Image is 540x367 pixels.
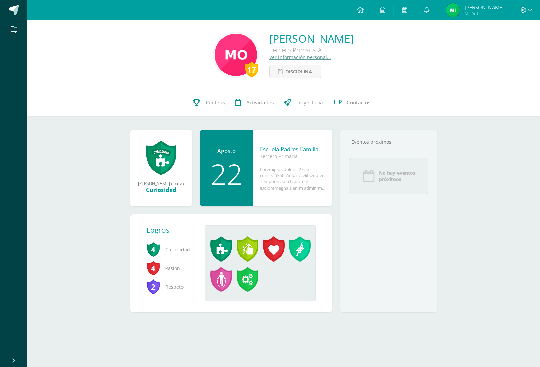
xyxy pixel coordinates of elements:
[260,145,325,153] div: Escuela Padres Familias con Liderazgo [GEOGRAPHIC_DATA]
[446,3,460,17] img: f0a50efb8721fa2ab10c1680b30ed47f.png
[379,170,416,182] span: No hay eventos próximos
[137,186,185,194] div: Curiosidad
[147,260,160,276] span: 4
[279,89,328,116] a: Trayectoria
[328,89,375,116] a: Contactos
[147,242,160,257] span: 4
[147,277,194,296] span: Respeto
[285,65,312,78] span: Disciplina
[206,99,225,106] span: Punteos
[207,160,246,188] div: 22
[347,99,370,106] span: Contactos
[296,99,323,106] span: Trayectoria
[269,65,321,78] a: Disciplina
[147,279,160,294] span: 2
[246,99,274,106] span: Actividades
[207,147,246,155] div: Agosto
[137,180,185,186] div: [PERSON_NAME] obtuvo
[147,240,194,259] span: Curiosidad
[260,166,325,191] div: Loremipsu, dolorsi 27 am consec 5350. Adipisc, elitsedd ei Temporincid u Laboreet: ¡Doloremagna a...
[245,62,258,77] div: 17
[230,89,279,116] a: Actividades
[269,31,354,46] a: [PERSON_NAME]
[147,259,194,277] span: Pasión
[215,34,257,76] img: 20b675e45faf01581f6fc55904d6cf9c.png
[147,225,199,235] div: Logros
[465,10,504,16] span: Mi Perfil
[188,89,230,116] a: Punteos
[269,46,354,54] div: Tercero Primaria A
[269,54,331,60] a: Ver información personal...
[349,139,429,145] div: Eventos próximos
[465,4,504,11] span: [PERSON_NAME]
[260,153,325,159] div: Tercero Primaria
[362,169,375,183] img: event_icon.png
